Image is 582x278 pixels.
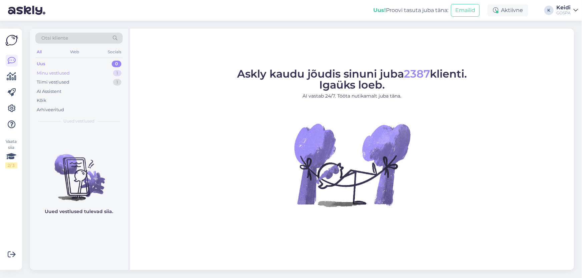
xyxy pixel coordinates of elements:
span: Uued vestlused [64,118,95,124]
a: KeidiGOSPA [556,5,578,16]
img: No chats [30,142,128,202]
div: Keidi [556,5,571,10]
img: Askly Logo [5,34,18,47]
div: Proovi tasuta juba täna: [373,6,448,14]
div: Kõik [37,97,46,104]
div: 1 [113,70,121,77]
div: 1 [113,79,121,86]
span: Askly kaudu jõudis sinuni juba klienti. Igaüks loeb. [237,67,467,91]
div: All [35,48,43,56]
div: Aktiivne [488,4,528,16]
p: Uued vestlused tulevad siia. [45,208,113,215]
img: No Chat active [292,105,412,225]
p: AI vastab 24/7. Tööta nutikamalt juba täna. [237,93,467,100]
div: Tiimi vestlused [37,79,69,86]
span: Otsi kliente [41,35,68,42]
span: 2387 [404,67,430,80]
div: Socials [106,48,123,56]
div: K [544,6,554,15]
div: Web [69,48,81,56]
div: Uus [37,61,45,67]
div: 0 [112,61,121,67]
div: Arhiveeritud [37,107,64,113]
div: AI Assistent [37,88,61,95]
button: Emailid [451,4,480,17]
div: Vaata siia [5,139,17,168]
b: Uus! [373,7,386,13]
div: GOSPA [556,10,571,16]
div: Minu vestlused [37,70,70,77]
div: 2 / 3 [5,162,17,168]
